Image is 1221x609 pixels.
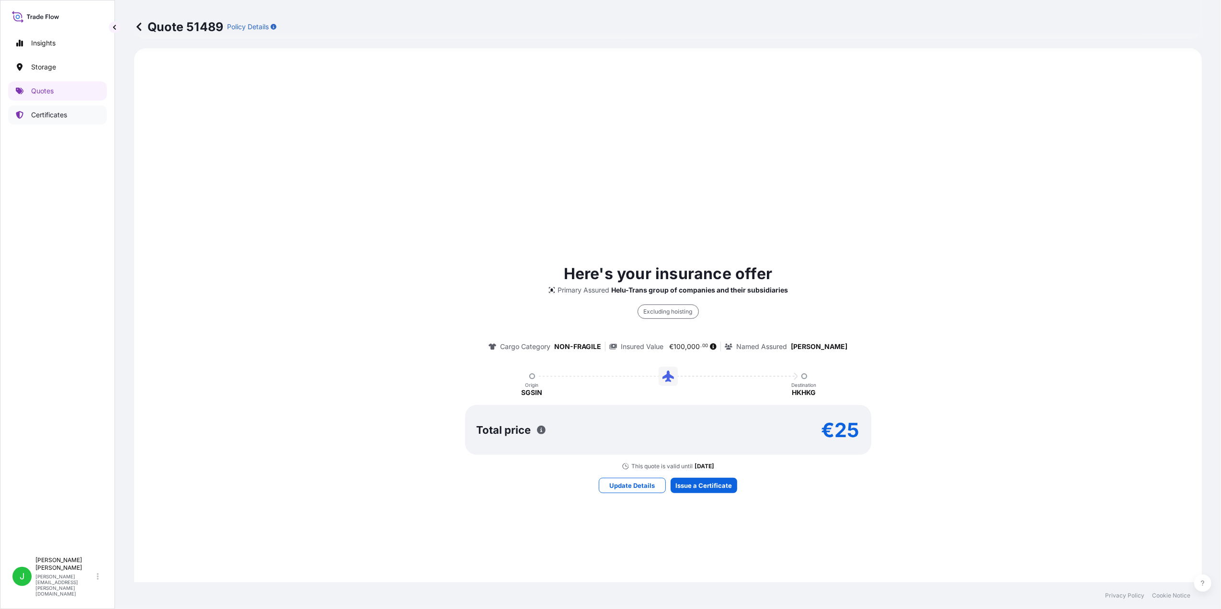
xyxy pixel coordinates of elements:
[669,343,673,350] span: €
[477,425,531,435] p: Total price
[31,110,67,120] p: Certificates
[31,38,56,48] p: Insights
[700,344,702,348] span: .
[611,285,788,295] p: Helu-Trans group of companies and their subsidiaries
[792,388,816,397] p: HKHKG
[227,22,269,32] p: Policy Details
[558,285,609,295] p: Primary Assured
[599,478,666,493] button: Update Details
[35,574,95,597] p: [PERSON_NAME][EMAIL_ADDRESS][PERSON_NAME][DOMAIN_NAME]
[8,34,107,53] a: Insights
[702,344,708,348] span: 00
[525,382,539,388] p: Origin
[1105,592,1144,599] a: Privacy Policy
[673,343,685,350] span: 100
[500,342,550,351] p: Cargo Category
[792,382,817,388] p: Destination
[554,342,601,351] p: NON-FRAGILE
[564,262,772,285] p: Here's your insurance offer
[631,462,693,470] p: This quote is valid until
[20,572,24,581] span: J
[621,342,663,351] p: Insured Value
[8,57,107,77] a: Storage
[671,478,737,493] button: Issue a Certificate
[134,19,223,34] p: Quote 51489
[8,105,107,124] a: Certificates
[31,86,54,96] p: Quotes
[8,81,107,101] a: Quotes
[31,62,56,72] p: Storage
[791,342,847,351] p: [PERSON_NAME]
[1152,592,1190,599] a: Cookie Notice
[687,343,700,350] span: 000
[676,481,732,490] p: Issue a Certificate
[685,343,687,350] span: ,
[610,481,655,490] p: Update Details
[736,342,787,351] p: Named Assured
[822,422,860,438] p: €25
[695,462,714,470] p: [DATE]
[35,556,95,572] p: [PERSON_NAME] [PERSON_NAME]
[522,388,543,397] p: SGSIN
[638,304,699,319] div: Excluding hoisting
